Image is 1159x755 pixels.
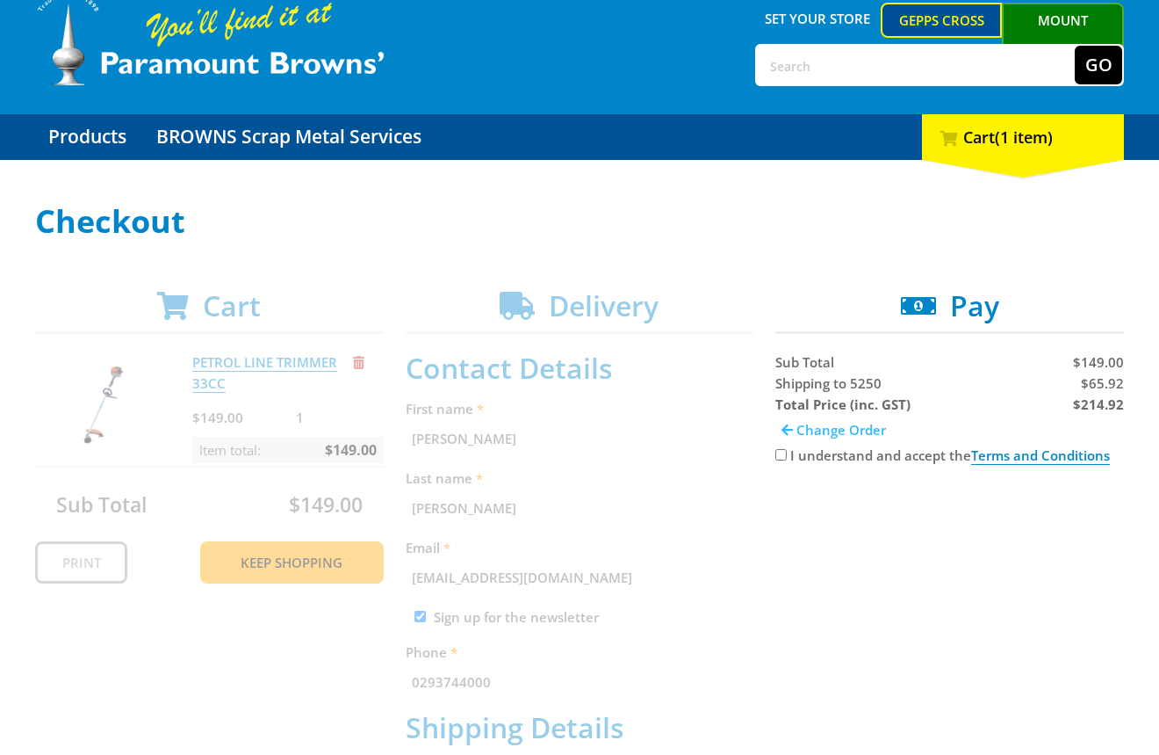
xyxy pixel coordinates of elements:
[790,446,1110,465] label: I understand and accept the
[775,396,911,413] strong: Total Price (inc. GST)
[1002,3,1124,69] a: Mount [PERSON_NAME]
[35,114,140,160] a: Go to the Products page
[755,3,881,34] span: Set your store
[35,204,1124,239] h1: Checkout
[1075,46,1122,84] button: Go
[143,114,435,160] a: Go to the BROWNS Scrap Metal Services page
[796,421,886,439] span: Change Order
[775,374,882,392] span: Shipping to 5250
[1081,374,1124,392] span: $65.92
[775,353,834,371] span: Sub Total
[881,3,1003,38] a: Gepps Cross
[1073,396,1124,413] strong: $214.92
[775,449,787,461] input: Please accept the terms and conditions.
[971,446,1110,465] a: Terms and Conditions
[1073,353,1124,371] span: $149.00
[950,287,999,324] span: Pay
[757,46,1075,84] input: Search
[995,127,1053,148] span: (1 item)
[775,415,892,445] a: Change Order
[922,114,1124,160] div: Cart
